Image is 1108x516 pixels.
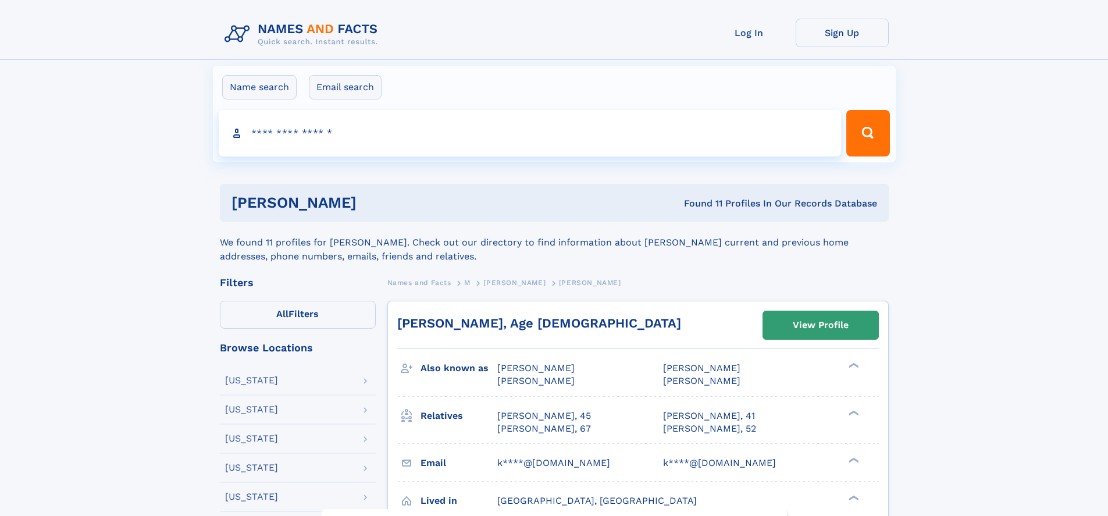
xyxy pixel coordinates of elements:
[220,222,889,264] div: We found 11 profiles for [PERSON_NAME]. Check out our directory to find information about [PERSON...
[846,409,860,417] div: ❯
[846,456,860,464] div: ❯
[497,375,575,386] span: [PERSON_NAME]
[793,312,849,339] div: View Profile
[663,410,755,422] a: [PERSON_NAME], 41
[220,277,376,288] div: Filters
[846,362,860,369] div: ❯
[220,19,387,50] img: Logo Names and Facts
[663,362,740,373] span: [PERSON_NAME]
[387,275,451,290] a: Names and Facts
[464,279,471,287] span: M
[421,453,497,473] h3: Email
[421,406,497,426] h3: Relatives
[231,195,521,210] h1: [PERSON_NAME]
[225,492,278,501] div: [US_STATE]
[225,405,278,414] div: [US_STATE]
[663,375,740,386] span: [PERSON_NAME]
[483,275,546,290] a: [PERSON_NAME]
[219,110,842,156] input: search input
[421,491,497,511] h3: Lived in
[559,279,621,287] span: [PERSON_NAME]
[225,463,278,472] div: [US_STATE]
[663,422,756,435] a: [PERSON_NAME], 52
[846,494,860,501] div: ❯
[309,75,382,99] label: Email search
[703,19,796,47] a: Log In
[796,19,889,47] a: Sign Up
[225,376,278,385] div: [US_STATE]
[222,75,297,99] label: Name search
[497,495,697,506] span: [GEOGRAPHIC_DATA], [GEOGRAPHIC_DATA]
[464,275,471,290] a: M
[520,197,877,210] div: Found 11 Profiles In Our Records Database
[497,410,591,422] a: [PERSON_NAME], 45
[763,311,878,339] a: View Profile
[220,343,376,353] div: Browse Locations
[497,422,591,435] a: [PERSON_NAME], 67
[276,308,288,319] span: All
[421,358,497,378] h3: Also known as
[220,301,376,329] label: Filters
[397,316,681,330] a: [PERSON_NAME], Age [DEMOGRAPHIC_DATA]
[846,110,889,156] button: Search Button
[483,279,546,287] span: [PERSON_NAME]
[225,434,278,443] div: [US_STATE]
[497,362,575,373] span: [PERSON_NAME]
